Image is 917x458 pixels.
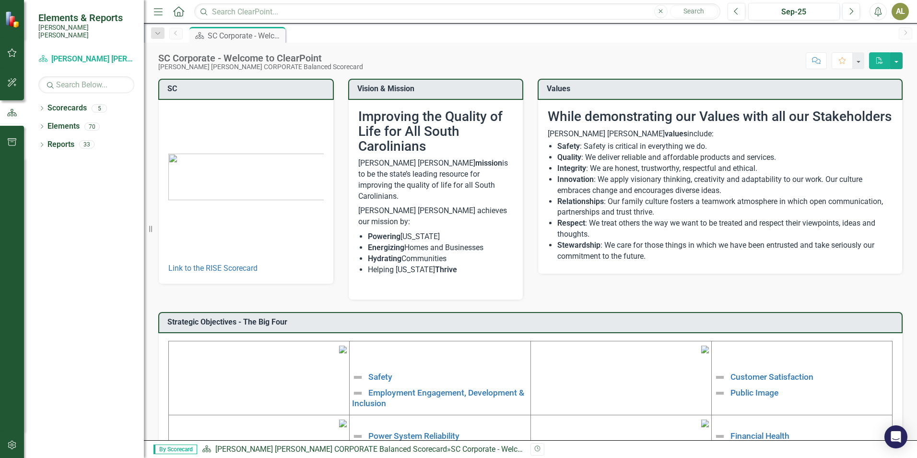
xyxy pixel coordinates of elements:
img: mceclip4.png [701,420,709,427]
h2: While demonstrating our Values with all our Stakeholders [548,109,893,124]
span: Search [683,7,704,15]
strong: Stewardship [557,241,600,250]
div: SC Corporate - Welcome to ClearPoint [208,30,283,42]
strong: Relationships [557,197,604,206]
a: [PERSON_NAME] [PERSON_NAME] CORPORATE Balanced Scorecard [38,54,134,65]
img: Not Defined [352,431,364,442]
img: Not Defined [352,387,364,399]
li: Homes and Businesses [368,242,514,253]
input: Search ClearPoint... [194,3,720,20]
li: : Our family culture fosters a teamwork atmosphere in which open communication, partnerships and ... [557,196,893,218]
div: 33 [79,141,94,149]
a: Link to the RISE Scorecard [168,264,258,273]
div: SC Corporate - Welcome to ClearPoint [451,445,578,454]
img: Not Defined [714,387,726,399]
img: Not Defined [714,372,726,383]
span: By Scorecard [153,445,197,454]
div: SC Corporate - Welcome to ClearPoint [158,53,363,63]
strong: Safety [557,142,580,151]
strong: Integrity [557,164,586,173]
li: [US_STATE] [368,231,514,242]
a: Financial Health [730,431,789,441]
strong: Thrive [435,265,457,274]
img: Not Defined [714,431,726,442]
div: 70 [84,122,100,131]
strong: mission [475,158,502,168]
a: Safety [368,372,392,382]
p: [PERSON_NAME] [PERSON_NAME] achieves our mission by: [358,204,514,229]
button: AL [892,3,909,20]
img: mceclip2%20v3.png [701,346,709,353]
a: Reports [47,139,74,150]
span: Elements & Reports [38,12,134,24]
li: Communities [368,253,514,265]
li: : We treat others the way we want to be treated and respect their viewpoints, ideas and thoughts. [557,218,893,240]
li: Helping [US_STATE] [368,265,514,276]
input: Search Below... [38,76,134,93]
a: Power System Reliability [368,431,459,441]
small: [PERSON_NAME] [PERSON_NAME] [38,24,134,39]
a: Elements [47,121,80,132]
strong: Hydrating [368,254,401,263]
img: Not Defined [352,372,364,383]
h3: Values [547,84,897,93]
button: Sep-25 [748,3,840,20]
h3: Vision & Mission [357,84,518,93]
a: [PERSON_NAME] [PERSON_NAME] CORPORATE Balanced Scorecard [215,445,447,454]
li: : We are honest, trustworthy, respectful and ethical. [557,163,893,174]
img: mceclip3%20v3.png [339,420,347,427]
a: Scorecards [47,103,87,114]
div: Open Intercom Messenger [884,425,907,448]
div: [PERSON_NAME] [PERSON_NAME] CORPORATE Balanced Scorecard [158,63,363,71]
p: [PERSON_NAME] [PERSON_NAME] include: [548,129,893,140]
img: ClearPoint Strategy [5,11,22,28]
strong: Quality [557,153,581,162]
div: 5 [92,104,107,112]
h3: Strategic Objectives - The Big Four [167,318,897,326]
div: Sep-25 [752,6,836,18]
div: » [202,444,523,455]
li: : Safety is critical in everything we do. [557,141,893,152]
li: : We apply visionary thinking, creativity and adaptability to our work. Our culture embraces chan... [557,174,893,196]
strong: Innovation [557,175,594,184]
h2: Improving the Quality of Life for All South Carolinians [358,109,514,154]
strong: Powering [368,232,400,241]
img: mceclip1%20v4.png [339,346,347,353]
a: Employment Engagement, Development & Inclusion [352,387,524,408]
a: Customer Satisfaction [730,372,813,382]
strong: Energizing [368,243,404,252]
h3: SC [167,84,328,93]
a: Public Image [730,387,778,397]
strong: Respect [557,218,585,228]
p: [PERSON_NAME] [PERSON_NAME] is to be the state’s leading resource for improving the quality of li... [358,158,514,204]
button: Search [670,5,718,18]
li: : We deliver reliable and affordable products and services. [557,152,893,163]
strong: values [665,129,687,138]
li: : We care for those things in which we have been entrusted and take seriously our commitment to t... [557,240,893,262]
